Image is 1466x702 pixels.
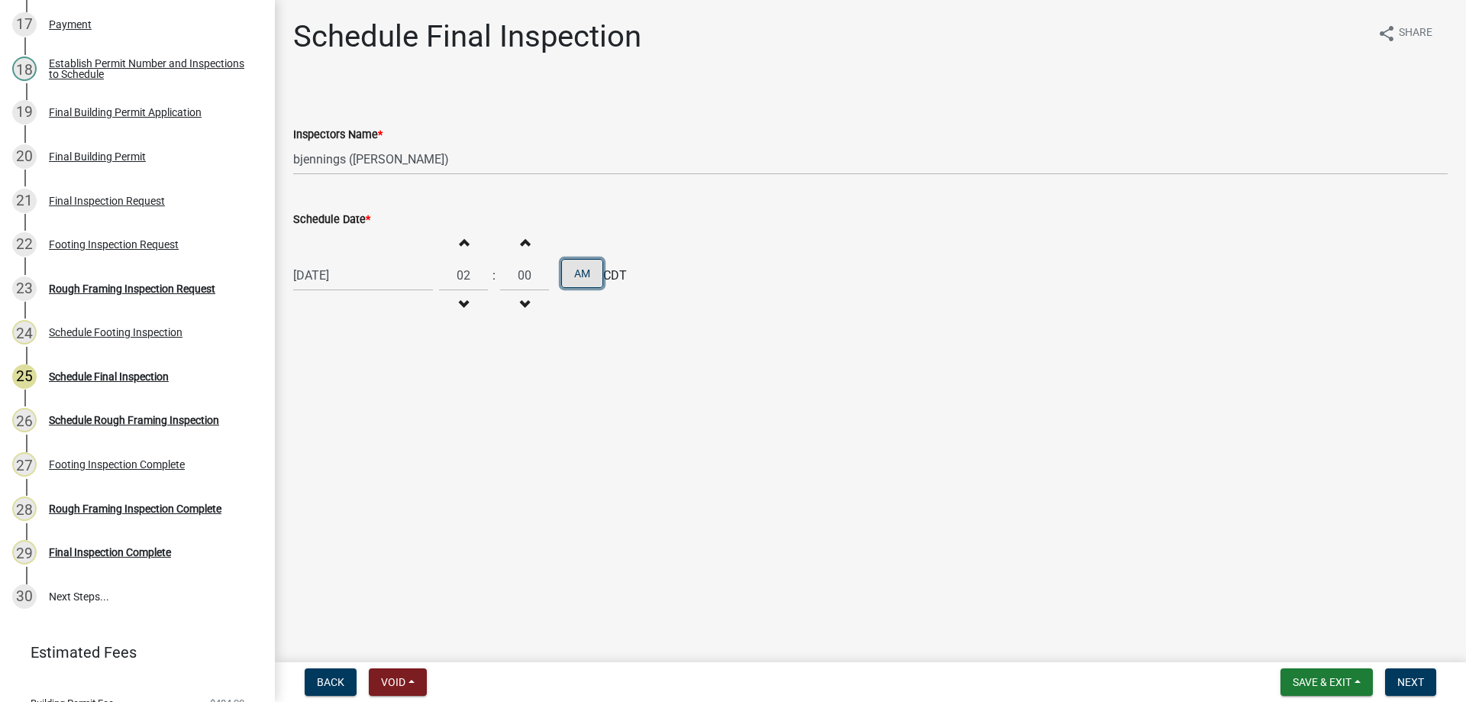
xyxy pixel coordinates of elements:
div: Rough Framing Inspection Complete [49,503,221,514]
div: 29 [12,540,37,565]
div: Footing Inspection Request [49,239,179,250]
button: shareShare [1365,18,1445,48]
button: Save & Exit [1280,668,1373,696]
div: Final Inspection Complete [49,547,171,558]
div: 17 [12,12,37,37]
div: Final Building Permit Application [49,107,202,118]
div: 30 [12,584,37,609]
span: Void [381,676,405,688]
h1: Schedule Final Inspection [293,18,641,55]
div: 21 [12,189,37,213]
button: Void [369,668,427,696]
div: 27 [12,452,37,477]
div: 25 [12,364,37,389]
div: Schedule Footing Inspection [49,327,182,338]
div: : [488,267,500,285]
span: Next [1397,676,1424,688]
div: Footing Inspection Complete [49,459,185,470]
div: 18 [12,57,37,81]
button: Next [1385,668,1436,696]
div: 24 [12,320,37,345]
a: Estimated Fees [12,637,250,668]
div: Schedule Rough Framing Inspection [49,415,219,425]
input: mm/dd/yyyy [293,260,433,291]
div: 28 [12,497,37,521]
div: 19 [12,100,37,125]
input: Hours [439,260,488,291]
div: Final Inspection Request [49,196,165,206]
div: 26 [12,408,37,432]
div: Schedule Final Inspection [49,371,169,382]
button: AM [561,259,603,288]
span: Save & Exit [1293,676,1351,688]
div: 20 [12,144,37,169]
div: 22 [12,232,37,257]
div: Final Building Permit [49,151,146,162]
div: 23 [12,277,37,301]
span: Share [1399,24,1432,43]
div: Rough Framing Inspection Request [49,283,215,294]
div: Payment [49,19,92,30]
i: share [1377,24,1396,43]
button: Back [305,668,357,696]
span: Back [317,676,344,688]
input: Minutes [500,260,549,291]
span: CDT [603,267,627,285]
label: Schedule Date [293,215,370,225]
label: Inspectors Name [293,130,383,141]
div: Establish Permit Number and Inspections to Schedule [49,58,250,79]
